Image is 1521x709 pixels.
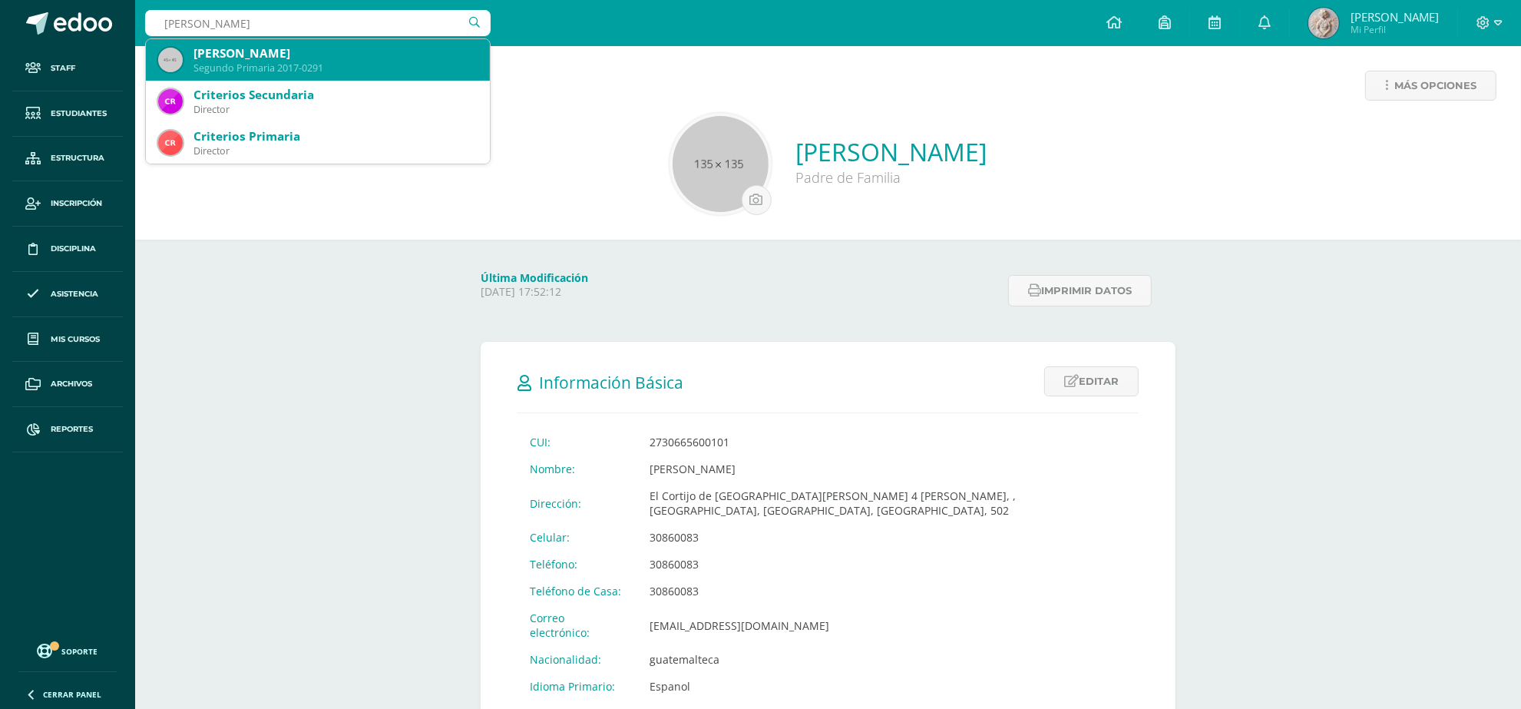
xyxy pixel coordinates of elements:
button: Imprimir datos [1008,275,1152,306]
a: Staff [12,46,123,91]
span: Asistencia [51,288,98,300]
p: [DATE] 17:52:12 [481,285,999,299]
span: Estructura [51,152,104,164]
td: CUI: [517,429,637,456]
span: Información Básica [539,372,683,393]
td: Nombre: [517,456,637,482]
td: Correo electrónico: [517,605,637,646]
img: 32ded2d78f26f30623b1b52a8a229668.png [158,89,183,114]
td: 30860083 [637,551,1139,578]
a: Soporte [18,640,117,661]
a: Editar [1044,366,1139,396]
img: 45x45 [158,48,183,72]
div: Padre de Familia [796,168,987,187]
span: Cerrar panel [43,689,101,700]
a: [PERSON_NAME] [796,135,987,168]
img: 0721312b14301b3cebe5de6252ad211a.png [1308,8,1339,38]
span: Reportes [51,423,93,436]
a: Reportes [12,407,123,452]
a: Archivos [12,362,123,407]
td: El Cortijo de [GEOGRAPHIC_DATA][PERSON_NAME] 4 [PERSON_NAME], , [GEOGRAPHIC_DATA], [GEOGRAPHIC_DA... [637,482,1139,524]
td: [EMAIL_ADDRESS][DOMAIN_NAME] [637,605,1139,646]
div: Segundo Primaria 2017-0291 [193,61,478,75]
td: guatemalteca [637,646,1139,673]
span: Soporte [62,646,98,657]
h4: Última Modificación [481,270,999,285]
a: Inscripción [12,181,123,227]
span: Mi Perfil [1351,23,1439,36]
span: Estudiantes [51,108,107,120]
span: Mis cursos [51,333,100,346]
input: Busca un usuario... [145,10,491,36]
td: [PERSON_NAME] [637,456,1139,482]
td: Idioma Primario: [517,673,637,700]
img: 135x135 [673,116,769,212]
td: Celular: [517,524,637,551]
td: 30860083 [637,524,1139,551]
span: Disciplina [51,243,96,255]
span: Inscripción [51,197,102,210]
span: Archivos [51,378,92,390]
td: Nacionalidad: [517,646,637,673]
span: Staff [51,62,75,75]
a: Mis cursos [12,317,123,363]
a: Más opciones [1365,71,1496,101]
div: Director [193,144,478,157]
div: Criterios Primaria [193,128,478,144]
span: Más opciones [1394,71,1476,100]
td: Teléfono: [517,551,637,578]
td: Teléfono de Casa: [517,578,637,605]
a: Estudiantes [12,91,123,137]
div: [PERSON_NAME] [193,45,478,61]
td: 2730665600101 [637,429,1139,456]
div: Director [193,103,478,116]
td: Espanol [637,673,1139,700]
img: 42b31e381e1bcf599d8a02dbc9c6d5f6.png [158,131,183,155]
span: [PERSON_NAME] [1351,9,1439,25]
td: 30860083 [637,578,1139,605]
div: Criterios Secundaria [193,87,478,103]
td: Dirección: [517,482,637,524]
a: Estructura [12,137,123,182]
a: Disciplina [12,227,123,272]
a: Asistencia [12,272,123,317]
